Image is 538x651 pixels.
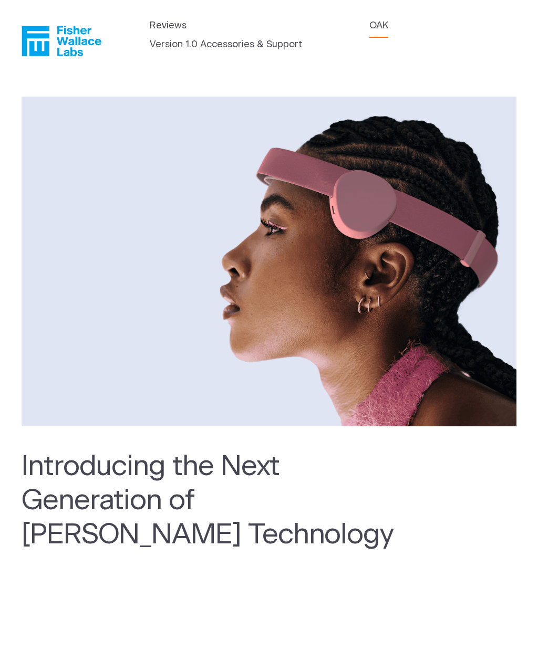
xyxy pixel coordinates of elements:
img: woman_oak_pink.png [22,97,516,426]
a: OAK [369,19,388,33]
h2: Introducing the Next Generation of [PERSON_NAME] Technology [22,450,400,552]
a: Version 1.0 Accessories & Support [150,38,303,52]
a: Fisher Wallace [22,26,101,56]
a: Reviews [150,19,187,33]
